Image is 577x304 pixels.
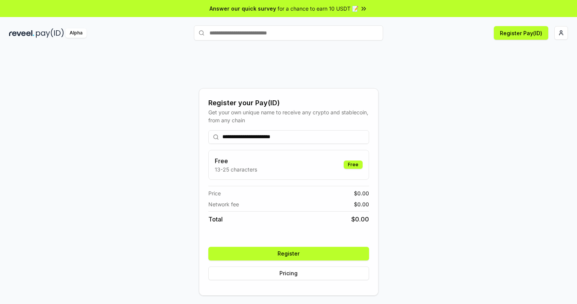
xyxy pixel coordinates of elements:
[208,189,221,197] span: Price
[208,98,369,108] div: Register your Pay(ID)
[36,28,64,38] img: pay_id
[208,108,369,124] div: Get your own unique name to receive any crypto and stablecoin, from any chain
[208,200,239,208] span: Network fee
[354,200,369,208] span: $ 0.00
[208,267,369,280] button: Pricing
[65,28,87,38] div: Alpha
[354,189,369,197] span: $ 0.00
[494,26,548,40] button: Register Pay(ID)
[351,215,369,224] span: $ 0.00
[278,5,358,12] span: for a chance to earn 10 USDT 📝
[344,161,363,169] div: Free
[215,156,257,165] h3: Free
[208,247,369,260] button: Register
[208,215,223,224] span: Total
[215,165,257,173] p: 13-25 characters
[9,28,34,38] img: reveel_dark
[209,5,276,12] span: Answer our quick survey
